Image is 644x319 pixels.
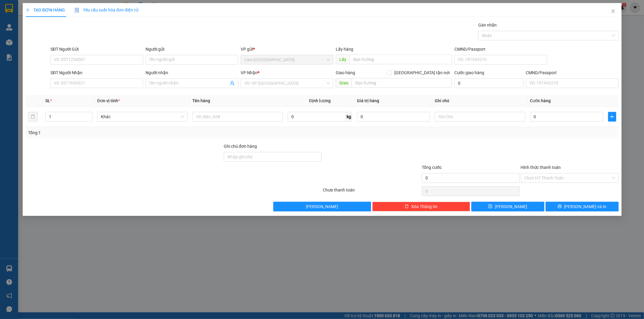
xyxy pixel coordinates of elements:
[51,29,83,36] li: (c) 2017
[28,129,248,136] div: Tổng: 1
[608,112,616,122] button: plus
[564,203,606,210] span: [PERSON_NAME] và In
[244,55,330,64] span: Cam Thành Bắc
[526,69,618,76] div: CMND/Passport
[224,152,322,162] input: Ghi chú đơn hàng
[610,9,615,14] span: close
[101,112,184,121] span: Khác
[495,203,527,210] span: [PERSON_NAME]
[357,112,430,122] input: 0
[51,23,83,28] b: [DOMAIN_NAME]
[454,46,547,52] div: CMND/Passport
[97,98,120,103] span: Đơn vị tính
[392,69,452,76] span: [GEOGRAPHIC_DATA] tận nơi
[454,70,484,75] label: Cước giao hàng
[545,202,618,211] button: printer[PERSON_NAME] và In
[322,187,421,197] div: Chưa thanh toán
[478,23,497,27] label: Gán nhãn
[241,70,258,75] span: VP Nhận
[45,98,50,103] span: SL
[75,8,79,13] img: icon
[26,8,65,12] span: TẠO ĐƠN HÀNG
[335,78,351,88] span: Giao
[471,202,544,211] button: save[PERSON_NAME]
[192,112,283,122] input: VD: Bàn, Ghế
[50,46,143,52] div: SĐT Người Gửi
[66,8,80,22] img: logo.jpg
[230,81,235,86] span: user-add
[530,98,551,103] span: Cước hàng
[8,39,33,78] b: Phương Nam Express
[273,202,371,211] button: [PERSON_NAME]
[241,46,333,52] div: VP gửi
[432,95,527,107] th: Ghi chú
[411,203,437,210] span: Xóa Thông tin
[50,69,143,76] div: SĐT Người Nhận
[146,69,238,76] div: Người nhận
[351,78,452,88] input: Dọc đường
[335,55,349,64] span: Lấy
[405,204,409,209] span: delete
[357,98,379,103] span: Giá trị hàng
[454,78,523,88] input: Cước giao hàng
[192,98,210,103] span: Tên hàng
[75,8,138,12] span: Yêu cầu xuất hóa đơn điện tử
[224,144,257,149] label: Ghi chú đơn hàng
[306,203,338,210] span: [PERSON_NAME]
[309,98,331,103] span: Định lượng
[335,70,355,75] span: Giao hàng
[557,204,562,209] span: printer
[346,112,352,122] span: kg
[421,165,441,170] span: Tổng cước
[349,55,452,64] input: Dọc đường
[435,112,525,122] input: Ghi Chú
[335,47,353,52] span: Lấy hàng
[146,46,238,52] div: Người gửi
[28,112,38,122] button: delete
[521,165,561,170] label: Hình thức thanh toán
[26,8,30,12] span: plus
[488,204,492,209] span: save
[372,202,470,211] button: deleteXóa Thông tin
[604,3,621,20] button: Close
[608,114,616,119] span: plus
[37,9,60,37] b: Gửi khách hàng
